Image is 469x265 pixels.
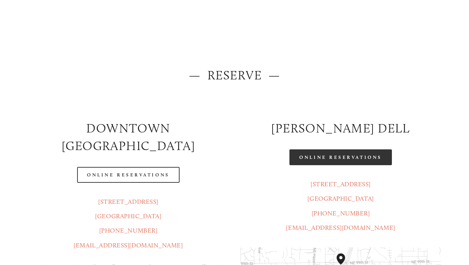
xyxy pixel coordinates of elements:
[74,241,183,249] a: [EMAIL_ADDRESS][DOMAIN_NAME]
[289,149,392,165] a: Online Reservations
[312,209,370,217] a: [PHONE_NUMBER]
[99,227,158,234] a: [PHONE_NUMBER]
[98,198,158,206] a: [STREET_ADDRESS]
[95,212,161,220] a: [GEOGRAPHIC_DATA]
[307,195,374,202] a: [GEOGRAPHIC_DATA]
[77,167,179,183] a: Online Reservations
[311,180,371,188] a: [STREET_ADDRESS]
[28,67,441,84] h2: — Reserve —
[28,120,229,155] h2: Downtown [GEOGRAPHIC_DATA]
[286,224,395,232] a: [EMAIL_ADDRESS][DOMAIN_NAME]
[240,120,441,137] h2: [PERSON_NAME] DELL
